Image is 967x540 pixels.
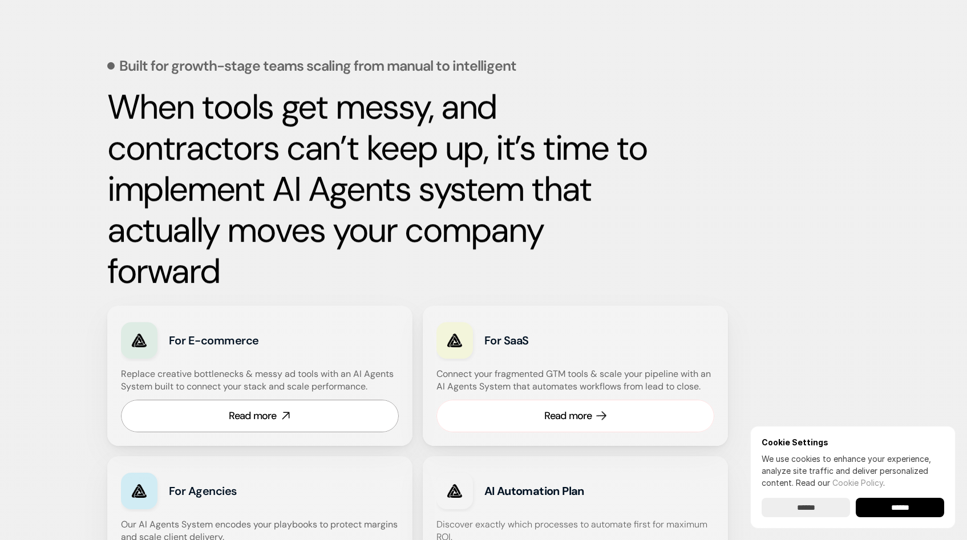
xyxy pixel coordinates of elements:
[169,332,325,348] h3: For E-commerce
[436,368,720,393] h4: Connect your fragmented GTM tools & scale your pipeline with an AI Agents System that automates w...
[484,484,584,498] strong: AI Automation Plan
[796,478,885,488] span: Read our .
[762,437,944,447] h6: Cookie Settings
[119,59,516,73] p: Built for growth-stage teams scaling from manual to intelligent
[832,478,883,488] a: Cookie Policy
[544,409,592,423] div: Read more
[121,400,399,432] a: Read more
[229,409,277,423] div: Read more
[121,368,396,393] h4: Replace creative bottlenecks & messy ad tools with an AI Agents System built to connect your stac...
[107,84,655,294] strong: When tools get messy, and contractors can’t keep up, it’s time to implement AI Agents system that...
[169,483,325,499] h3: For Agencies
[436,400,714,432] a: Read more
[484,332,640,348] h3: For SaaS
[762,453,944,489] p: We use cookies to enhance your experience, analyze site traffic and deliver personalized content.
